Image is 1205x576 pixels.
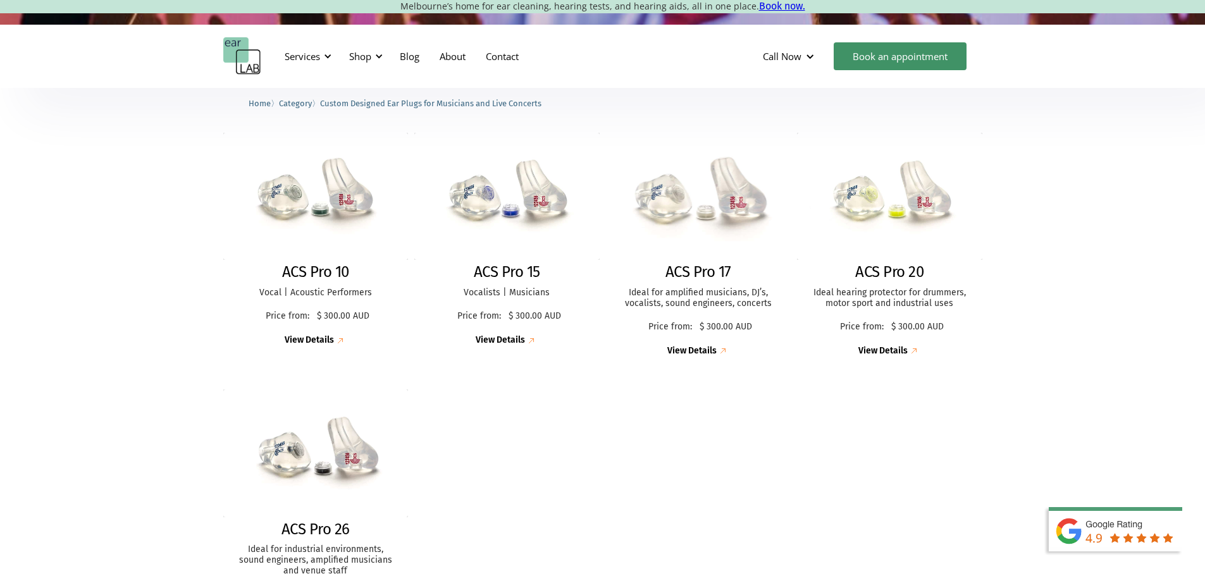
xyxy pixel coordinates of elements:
[667,346,717,357] div: View Details
[281,520,350,539] h2: ACS Pro 26
[596,126,800,266] img: ACS Pro 17
[855,263,924,281] h2: ACS Pro 20
[223,389,409,517] img: ACS Pro 26
[836,322,888,333] p: Price from:
[476,38,529,75] a: Contact
[261,311,314,322] p: Price from:
[249,97,279,110] li: 〉
[858,346,908,357] div: View Details
[891,322,944,333] p: $ 300.00 AUD
[390,38,429,75] a: Blog
[249,97,271,109] a: Home
[223,133,409,260] img: ACS Pro 10
[834,42,967,70] a: Book an appointment
[606,133,791,357] a: ACS Pro 17ACS Pro 17Ideal for amplified musicians, DJ’s, vocalists, sound engineers, concertsPric...
[279,97,320,110] li: 〉
[320,99,541,108] span: Custom Designed Ear Plugs for Musicians and Live Concerts
[665,263,731,281] h2: ACS Pro 17
[277,37,335,75] div: Services
[453,311,505,322] p: Price from:
[644,322,696,333] p: Price from:
[279,99,312,108] span: Category
[619,288,779,309] p: Ideal for amplified musicians, DJ’s, vocalists, sound engineers, concerts
[317,311,369,322] p: $ 300.00 AUD
[429,38,476,75] a: About
[279,97,312,109] a: Category
[414,133,600,347] a: ACS Pro 15ACS Pro 15Vocalists | MusiciansPrice from:$ 300.00 AUDView Details
[285,50,320,63] div: Services
[236,544,396,576] p: Ideal for industrial environments, sound engineers, amplified musicians and venue staff
[282,263,349,281] h2: ACS Pro 10
[249,99,271,108] span: Home
[223,133,409,347] a: ACS Pro 10ACS Pro 10Vocal | Acoustic PerformersPrice from:$ 300.00 AUDView Details
[427,288,587,298] p: Vocalists | Musicians
[753,37,827,75] div: Call Now
[414,133,600,260] img: ACS Pro 15
[223,37,261,75] a: home
[320,97,541,109] a: Custom Designed Ear Plugs for Musicians and Live Concerts
[509,311,561,322] p: $ 300.00 AUD
[342,37,386,75] div: Shop
[474,263,540,281] h2: ACS Pro 15
[285,335,334,346] div: View Details
[797,133,982,357] a: ACS Pro 20ACS Pro 20Ideal hearing protector for drummers, motor sport and industrial usesPrice fr...
[476,335,525,346] div: View Details
[236,288,396,298] p: Vocal | Acoustic Performers
[349,50,371,63] div: Shop
[700,322,752,333] p: $ 300.00 AUD
[810,288,970,309] p: Ideal hearing protector for drummers, motor sport and industrial uses
[763,50,801,63] div: Call Now
[797,133,982,260] img: ACS Pro 20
